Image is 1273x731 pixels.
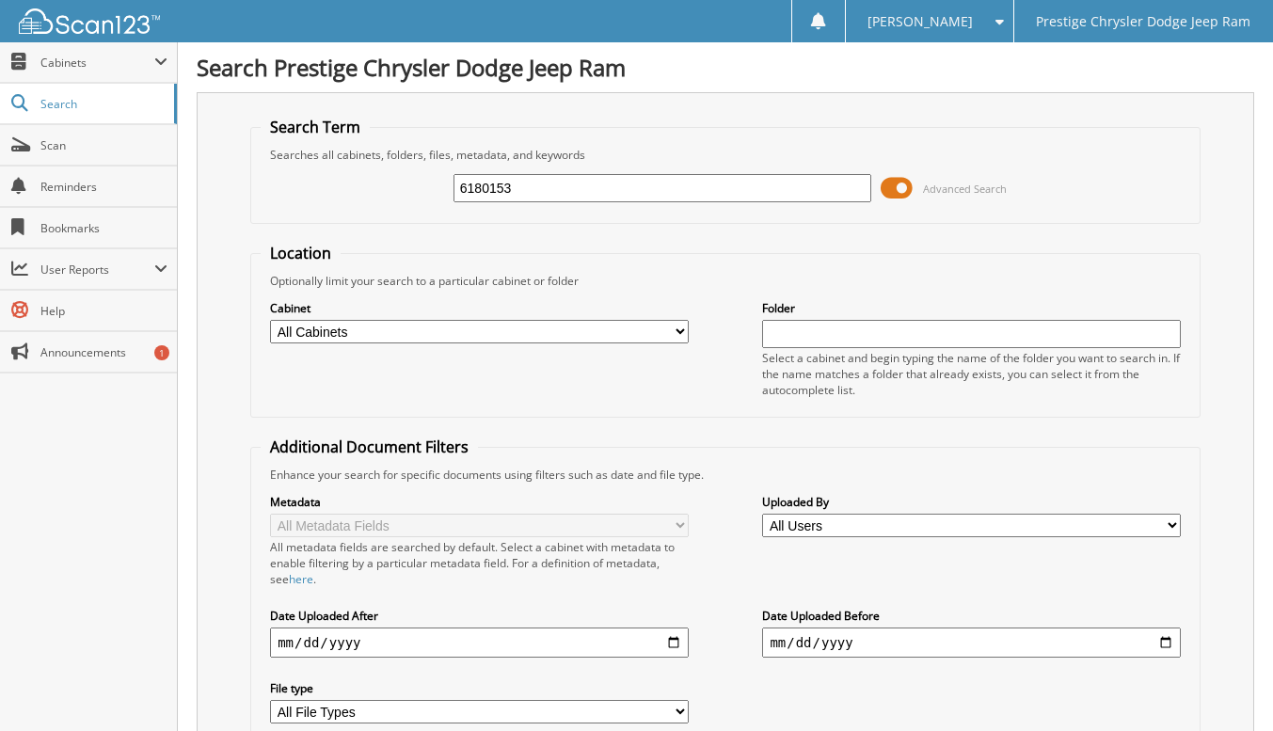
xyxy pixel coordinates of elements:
[197,52,1254,83] h1: Search Prestige Chrysler Dodge Jeep Ram
[40,344,167,360] span: Announcements
[261,117,370,137] legend: Search Term
[270,628,688,658] input: start
[261,243,341,263] legend: Location
[40,137,167,153] span: Scan
[261,437,478,457] legend: Additional Document Filters
[270,300,688,316] label: Cabinet
[289,571,313,587] a: here
[762,300,1180,316] label: Folder
[270,608,688,624] label: Date Uploaded After
[40,220,167,236] span: Bookmarks
[923,182,1007,196] span: Advanced Search
[40,179,167,195] span: Reminders
[154,345,169,360] div: 1
[762,350,1180,398] div: Select a cabinet and begin typing the name of the folder you want to search in. If the name match...
[270,539,688,587] div: All metadata fields are searched by default. Select a cabinet with metadata to enable filtering b...
[40,262,154,278] span: User Reports
[270,494,688,510] label: Metadata
[867,16,973,27] span: [PERSON_NAME]
[762,628,1180,658] input: end
[19,8,160,34] img: scan123-logo-white.svg
[261,147,1190,163] div: Searches all cabinets, folders, files, metadata, and keywords
[261,467,1190,483] div: Enhance your search for specific documents using filters such as date and file type.
[762,608,1180,624] label: Date Uploaded Before
[1036,16,1250,27] span: Prestige Chrysler Dodge Jeep Ram
[270,680,688,696] label: File type
[40,55,154,71] span: Cabinets
[261,273,1190,289] div: Optionally limit your search to a particular cabinet or folder
[40,96,165,112] span: Search
[40,303,167,319] span: Help
[762,494,1180,510] label: Uploaded By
